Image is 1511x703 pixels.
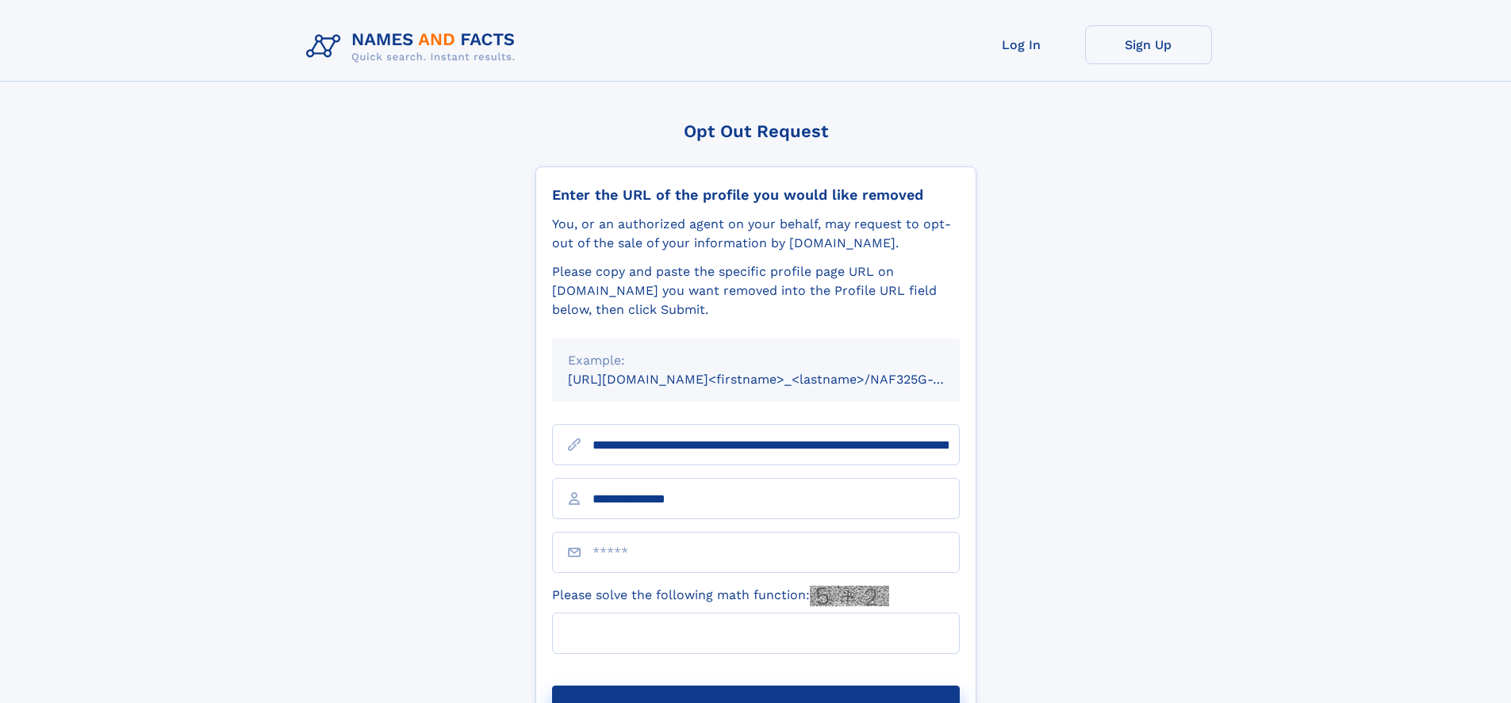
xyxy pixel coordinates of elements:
a: Log In [958,25,1085,64]
div: Opt Out Request [535,121,976,141]
img: Logo Names and Facts [300,25,528,68]
label: Please solve the following math function: [552,586,889,606]
div: Enter the URL of the profile you would like removed [552,186,960,204]
div: Example: [568,351,944,370]
div: You, or an authorized agent on your behalf, may request to opt-out of the sale of your informatio... [552,215,960,253]
small: [URL][DOMAIN_NAME]<firstname>_<lastname>/NAF325G-xxxxxxxx [568,372,990,387]
div: Please copy and paste the specific profile page URL on [DOMAIN_NAME] you want removed into the Pr... [552,262,960,319]
a: Sign Up [1085,25,1212,64]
